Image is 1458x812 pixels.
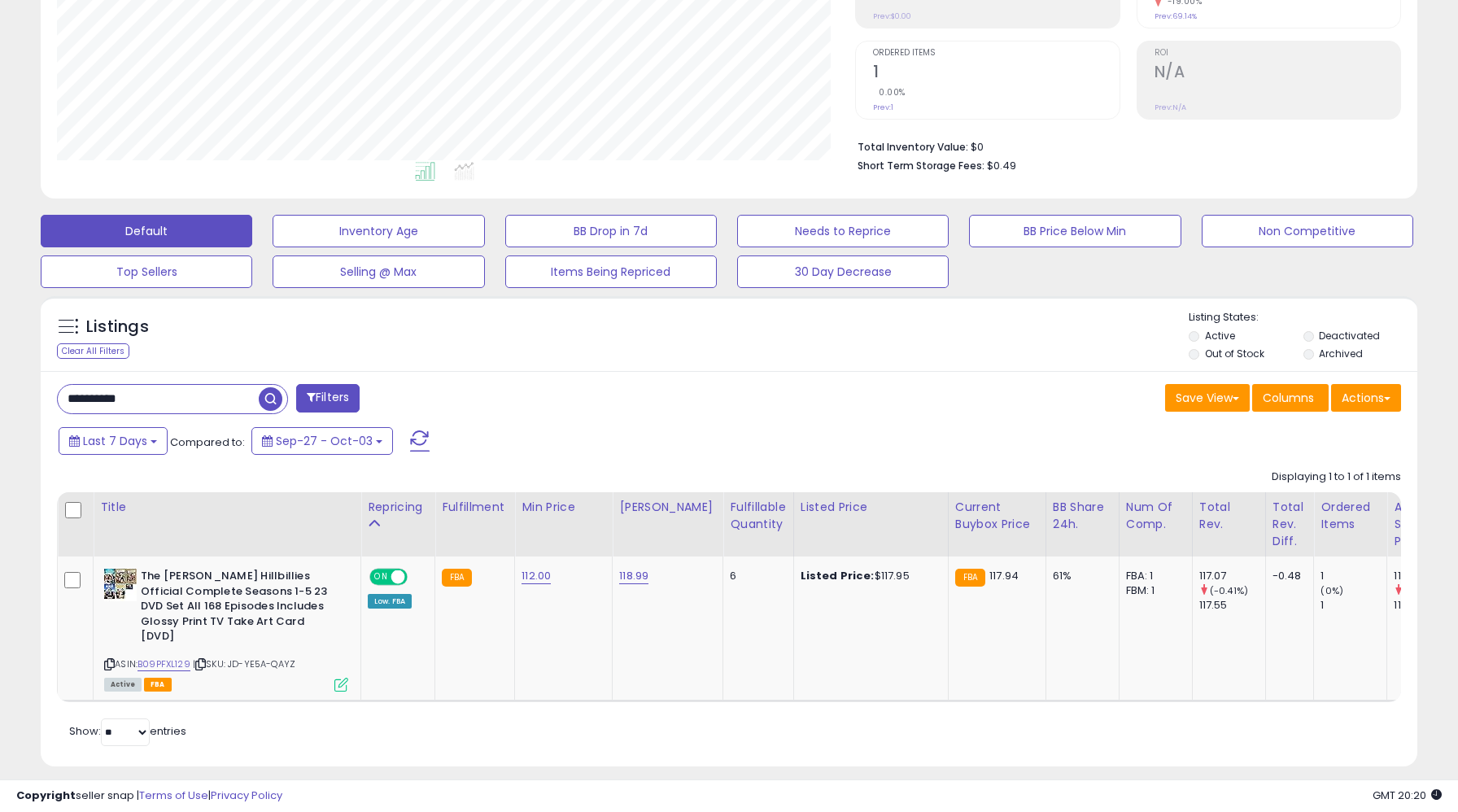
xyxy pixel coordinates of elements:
span: 117.94 [989,568,1019,583]
span: 2025-10-11 20:20 GMT [1373,788,1442,803]
div: Listed Price [801,499,941,516]
div: Total Rev. Diff. [1272,499,1307,550]
div: -0.48 [1272,569,1302,583]
label: Active [1205,329,1235,343]
small: Prev: 1 [873,103,893,112]
div: FBM: 1 [1126,583,1180,598]
a: Privacy Policy [211,788,282,803]
div: Min Price [522,499,605,516]
span: OFF [405,570,431,584]
button: Actions [1331,384,1401,412]
div: 1 [1320,569,1386,583]
li: $0 [858,136,1389,155]
button: Non Competitive [1202,215,1413,247]
div: Title [100,499,354,516]
button: Selling @ Max [273,255,484,288]
label: Archived [1319,347,1363,360]
div: 1 [1320,598,1386,613]
strong: Copyright [16,788,76,803]
a: 112.00 [522,568,551,584]
button: Filters [296,384,360,413]
div: 6 [730,569,780,583]
small: 0.00% [873,86,906,98]
span: ON [371,570,391,584]
span: Last 7 Days [83,433,147,449]
button: 30 Day Decrease [737,255,949,288]
div: Displaying 1 to 1 of 1 items [1272,469,1401,485]
b: Total Inventory Value: [858,140,968,154]
button: Needs to Reprice [737,215,949,247]
span: Show: entries [69,723,186,739]
div: Low. FBA [368,594,412,609]
small: FBA [955,569,985,587]
div: seller snap | | [16,788,282,804]
div: Avg Selling Price [1394,499,1453,550]
div: Ordered Items [1320,499,1380,533]
p: Listing States: [1189,310,1417,325]
button: Sep-27 - Oct-03 [251,427,393,455]
div: Current Buybox Price [955,499,1039,533]
button: Columns [1252,384,1329,412]
button: Last 7 Days [59,427,168,455]
button: Top Sellers [41,255,252,288]
small: Prev: N/A [1155,103,1186,112]
label: Out of Stock [1205,347,1264,360]
small: Prev: $0.00 [873,11,911,21]
b: Listed Price: [801,568,875,583]
span: FBA [144,678,172,692]
div: BB Share 24h. [1053,499,1112,533]
button: Save View [1165,384,1250,412]
a: B09PFXL129 [138,657,190,671]
span: ROI [1155,49,1400,58]
div: Total Rev. [1199,499,1259,533]
div: FBA: 1 [1126,569,1180,583]
span: Ordered Items [873,49,1119,58]
small: (-0.41%) [1210,584,1248,597]
small: (0%) [1320,584,1343,597]
h2: 1 [873,63,1119,85]
div: ASIN: [104,569,348,689]
button: BB Drop in 7d [505,215,717,247]
b: Short Term Storage Fees: [858,159,984,172]
div: 117.55 [1199,598,1265,613]
span: All listings currently available for purchase on Amazon [104,678,142,692]
b: The [PERSON_NAME] Hillbillies Official Complete Seasons 1-5 23 DVD Set All 168 Episodes Includes ... [141,569,338,648]
img: 61XMg8JKz7L._SL40_.jpg [104,569,137,601]
button: Items Being Repriced [505,255,717,288]
a: Terms of Use [139,788,208,803]
h5: Listings [86,316,149,338]
div: Fulfillable Quantity [730,499,786,533]
span: $0.49 [987,158,1016,173]
h2: N/A [1155,63,1400,85]
div: Fulfillment [442,499,508,516]
div: Num of Comp. [1126,499,1185,533]
div: $117.95 [801,569,936,583]
button: BB Price Below Min [969,215,1181,247]
button: Inventory Age [273,215,484,247]
label: Deactivated [1319,329,1380,343]
span: | SKU: JD-YE5A-QAYZ [193,657,295,670]
span: Columns [1263,390,1314,406]
div: 61% [1053,569,1107,583]
div: [PERSON_NAME] [619,499,716,516]
div: 117.07 [1199,569,1265,583]
a: 118.99 [619,568,648,584]
button: Default [41,215,252,247]
small: FBA [442,569,472,587]
span: Sep-27 - Oct-03 [276,433,373,449]
div: Clear All Filters [57,343,129,359]
small: Prev: 69.14% [1155,11,1197,21]
span: Compared to: [170,434,245,450]
div: Repricing [368,499,428,516]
